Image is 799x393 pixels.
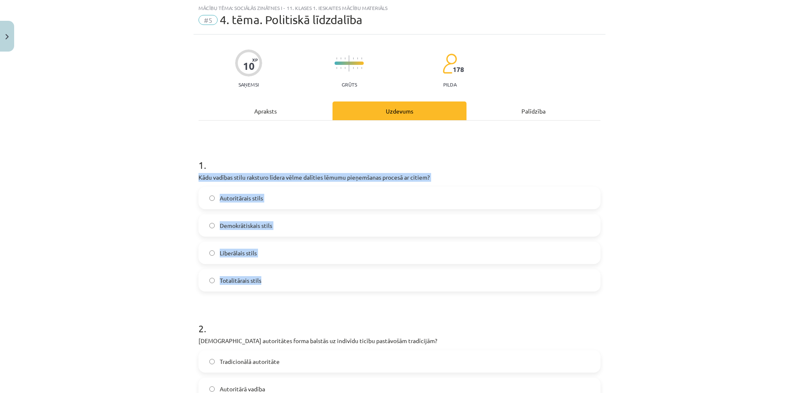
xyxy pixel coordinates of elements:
[333,101,466,120] div: Uzdevums
[209,278,215,283] input: Totalitārais stils
[353,57,354,59] img: icon-short-line-57e1e144782c952c97e751825c79c345078a6d821885a25fce030b3d8c18986b.svg
[336,57,337,59] img: icon-short-line-57e1e144782c952c97e751825c79c345078a6d821885a25fce030b3d8c18986b.svg
[220,249,257,257] span: Liberālais stils
[453,66,464,73] span: 178
[220,194,263,203] span: Autoritārais stils
[199,5,600,11] div: Mācību tēma: Sociālās zinātnes i - 11. klases 1. ieskaites mācību materiāls
[361,57,362,59] img: icon-short-line-57e1e144782c952c97e751825c79c345078a6d821885a25fce030b3d8c18986b.svg
[357,67,358,69] img: icon-short-line-57e1e144782c952c97e751825c79c345078a6d821885a25fce030b3d8c18986b.svg
[209,359,215,364] input: Tradicionālā autoritāte
[5,34,9,40] img: icon-close-lesson-0947bae3869378f0d4975bcd49f059093ad1ed9edebbc8119c70593378902aed.svg
[252,57,258,62] span: XP
[209,386,215,392] input: Autoritārā vadība
[220,357,280,366] span: Tradicionālā autoritāte
[235,82,262,87] p: Saņemsi
[199,15,218,25] span: #5
[442,53,457,74] img: students-c634bb4e5e11cddfef0936a35e636f08e4e9abd3cc4e673bd6f9a4125e45ecb1.svg
[353,67,354,69] img: icon-short-line-57e1e144782c952c97e751825c79c345078a6d821885a25fce030b3d8c18986b.svg
[199,308,600,334] h1: 2 .
[349,55,350,72] img: icon-long-line-d9ea69661e0d244f92f715978eff75569469978d946b2353a9bb055b3ed8787d.svg
[357,57,358,59] img: icon-short-line-57e1e144782c952c97e751825c79c345078a6d821885a25fce030b3d8c18986b.svg
[199,336,600,345] p: [DEMOGRAPHIC_DATA] autoritātes forma balstās uz indivīdu ticību pastāvošām tradīcijām?
[209,250,215,256] input: Liberālais stils
[209,223,215,228] input: Demokrātiskais stils
[340,67,341,69] img: icon-short-line-57e1e144782c952c97e751825c79c345078a6d821885a25fce030b3d8c18986b.svg
[243,60,255,72] div: 10
[220,221,272,230] span: Demokrātiskais stils
[199,173,600,182] p: Kādu vadības stilu raksturo līdera vēlme dalīties lēmumu pieņemšanas procesā ar citiem?
[199,145,600,171] h1: 1 .
[336,67,337,69] img: icon-short-line-57e1e144782c952c97e751825c79c345078a6d821885a25fce030b3d8c18986b.svg
[220,13,362,27] span: 4. tēma. Politiskā līdzdalība
[340,57,341,59] img: icon-short-line-57e1e144782c952c97e751825c79c345078a6d821885a25fce030b3d8c18986b.svg
[361,67,362,69] img: icon-short-line-57e1e144782c952c97e751825c79c345078a6d821885a25fce030b3d8c18986b.svg
[199,101,333,120] div: Apraksts
[220,276,261,285] span: Totalitārais stils
[443,82,457,87] p: pilda
[342,82,357,87] p: Grūts
[466,101,600,120] div: Palīdzība
[209,195,215,201] input: Autoritārais stils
